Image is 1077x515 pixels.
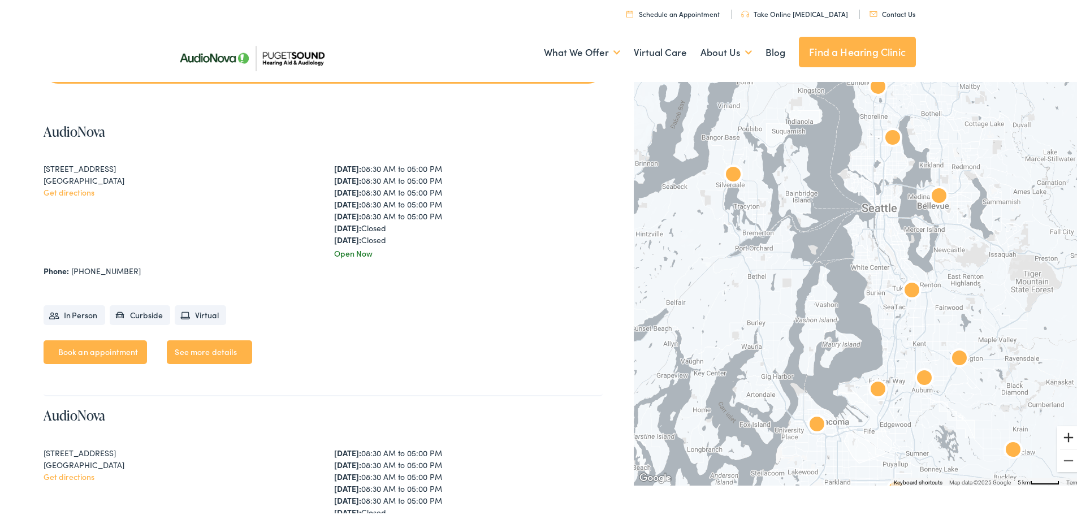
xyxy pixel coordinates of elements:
[799,34,916,65] a: Find a Hearing Clinic
[44,338,148,362] a: Book an appointment
[626,8,633,15] img: utility icon
[167,338,252,362] a: See more details
[44,445,312,457] div: [STREET_ADDRESS]
[875,119,911,155] div: AudioNova
[634,29,687,71] a: Virtual Care
[765,29,785,71] a: Blog
[941,339,977,375] div: AudioNova
[1018,477,1030,483] span: 5 km
[334,492,361,504] strong: [DATE]:
[334,161,361,172] strong: [DATE]:
[949,477,1011,483] span: Map data ©2025 Google
[44,161,312,172] div: [STREET_ADDRESS]
[799,405,835,442] div: AudioNova
[334,196,361,207] strong: [DATE]:
[637,469,674,483] a: Open this area in Google Maps (opens a new window)
[334,469,361,480] strong: [DATE]:
[334,481,361,492] strong: [DATE]:
[741,8,749,15] img: utility icon
[870,7,915,16] a: Contact Us
[921,177,957,213] div: AudioNova
[334,232,361,243] strong: [DATE]:
[334,245,603,257] div: Open Now
[700,29,752,71] a: About Us
[44,404,105,422] a: AudioNova
[637,469,674,483] img: Google
[995,431,1031,467] div: AudioNova
[626,7,720,16] a: Schedule an Appointment
[334,161,603,244] div: 08:30 AM to 05:00 PM 08:30 AM to 05:00 PM 08:30 AM to 05:00 PM 08:30 AM to 05:00 PM 08:30 AM to 0...
[44,172,312,184] div: [GEOGRAPHIC_DATA]
[334,445,361,456] strong: [DATE]:
[860,370,896,406] div: AudioNova
[71,263,141,274] a: [PHONE_NUMBER]
[715,155,751,192] div: AudioNova
[878,470,914,507] div: AudioNova
[1014,475,1063,483] button: Map Scale: 5 km per 48 pixels
[44,303,105,323] li: In Person
[870,9,877,15] img: utility icon
[894,271,930,308] div: AudioNova
[860,68,896,104] div: AudioNova
[544,29,620,71] a: What We Offer
[44,263,69,274] strong: Phone:
[175,303,226,323] li: Virtual
[741,7,848,16] a: Take Online [MEDICAL_DATA]
[44,457,312,469] div: [GEOGRAPHIC_DATA]
[334,208,361,219] strong: [DATE]:
[334,184,361,196] strong: [DATE]:
[44,469,94,480] a: Get directions
[44,184,94,196] a: Get directions
[44,120,105,139] a: AudioNova
[334,220,361,231] strong: [DATE]:
[906,359,942,395] div: AudioNova
[894,477,942,484] button: Keyboard shortcuts
[334,172,361,184] strong: [DATE]:
[334,457,361,468] strong: [DATE]:
[110,303,171,323] li: Curbside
